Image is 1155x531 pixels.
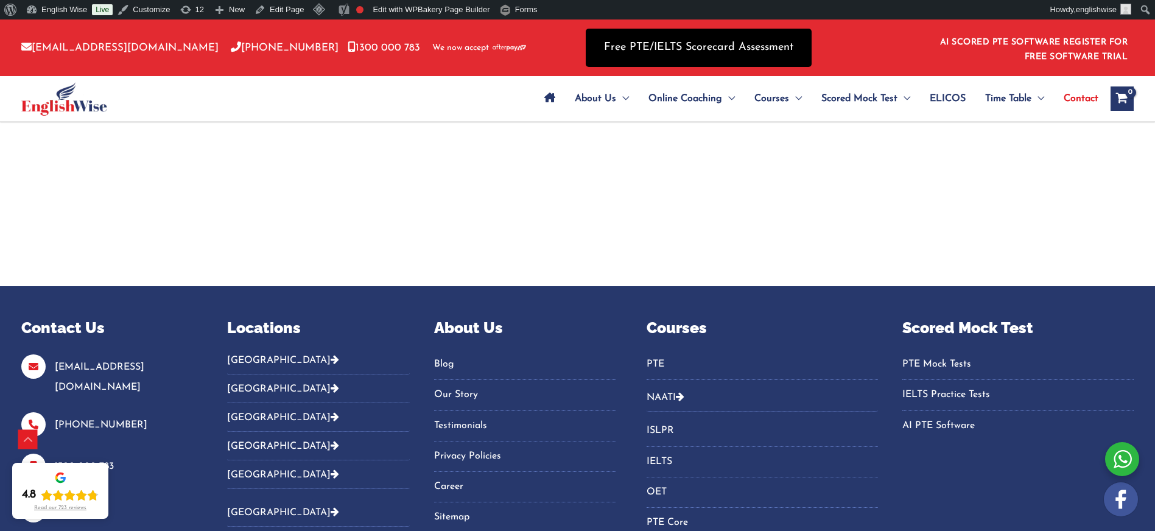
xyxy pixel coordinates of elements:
[434,354,617,528] nav: Menu
[565,77,639,120] a: About UsMenu Toggle
[639,77,745,120] a: Online CoachingMenu Toggle
[227,375,410,403] button: [GEOGRAPHIC_DATA]
[902,317,1134,340] p: Scored Mock Test
[227,470,339,480] a: [GEOGRAPHIC_DATA]
[34,505,86,512] div: Read our 723 reviews
[920,77,975,120] a: ELICOS
[586,29,812,67] a: Free PTE/IELTS Scorecard Assessment
[434,477,617,497] a: Career
[647,421,878,441] a: ISLPR
[535,77,1098,120] nav: Site Navigation: Main Menu
[92,4,113,15] a: Live
[821,77,897,120] span: Scored Mock Test
[902,354,1134,375] a: PTE Mock Tests
[647,354,878,375] a: PTE
[1054,77,1098,120] a: Contact
[227,498,410,527] button: [GEOGRAPHIC_DATA]
[21,317,197,522] aside: Footer Widget 1
[930,77,966,120] span: ELICOS
[227,432,410,460] button: [GEOGRAPHIC_DATA]
[493,44,526,51] img: Afterpay-Logo
[434,416,617,436] a: Testimonials
[975,77,1054,120] a: Time TableMenu Toggle
[55,362,144,392] a: [EMAIL_ADDRESS][DOMAIN_NAME]
[647,393,676,403] a: NAATI
[745,77,812,120] a: CoursesMenu Toggle
[647,452,878,472] a: IELTS
[227,317,410,340] p: Locations
[231,43,339,53] a: [PHONE_NUMBER]
[647,383,878,412] button: NAATI
[227,508,339,518] a: [GEOGRAPHIC_DATA]
[1120,4,1131,15] img: ashok kumar
[434,354,617,375] a: Blog
[22,488,99,502] div: Rating: 4.8 out of 5
[227,460,410,489] button: [GEOGRAPHIC_DATA]
[21,82,107,116] img: cropped-ew-logo
[1111,86,1134,111] a: View Shopping Cart, empty
[22,488,36,502] div: 4.8
[1076,5,1117,14] span: englishwise
[722,77,735,120] span: Menu Toggle
[227,403,410,432] button: [GEOGRAPHIC_DATA]
[227,354,410,375] button: [GEOGRAPHIC_DATA]
[1104,482,1138,516] img: white-facebook.png
[647,317,878,340] p: Courses
[434,385,617,405] a: Our Story
[789,77,802,120] span: Menu Toggle
[55,420,147,430] a: [PHONE_NUMBER]
[432,42,489,54] span: We now accept
[902,416,1134,436] a: AI PTE Software
[1031,77,1044,120] span: Menu Toggle
[356,6,363,13] div: Focus keyphrase not set
[616,77,629,120] span: Menu Toggle
[348,43,420,53] a: 1300 000 783
[754,77,789,120] span: Courses
[21,43,219,53] a: [EMAIL_ADDRESS][DOMAIN_NAME]
[812,77,920,120] a: Scored Mock TestMenu Toggle
[897,77,910,120] span: Menu Toggle
[1064,77,1098,120] span: Contact
[940,38,1128,62] a: AI SCORED PTE SOFTWARE REGISTER FOR FREE SOFTWARE TRIAL
[434,446,617,466] a: Privacy Policies
[933,28,1134,68] aside: Header Widget 1
[434,507,617,527] a: Sitemap
[648,77,722,120] span: Online Coaching
[902,385,1134,405] a: IELTS Practice Tests
[575,77,616,120] span: About Us
[985,77,1031,120] span: Time Table
[647,354,878,380] nav: Menu
[647,482,878,502] a: OET
[55,462,114,471] a: 1300 000 783
[21,317,197,340] p: Contact Us
[902,354,1134,436] nav: Menu
[434,317,617,340] p: About Us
